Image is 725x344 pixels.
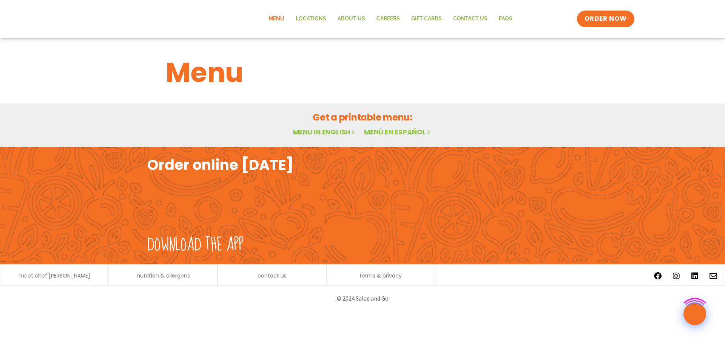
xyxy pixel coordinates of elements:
a: ORDER NOW [577,11,634,27]
a: Menú en español [364,127,432,137]
a: Menu in English [293,127,356,137]
img: appstore [364,177,467,234]
img: new-SAG-logo-768×292 [91,4,204,34]
a: Careers [371,10,406,28]
span: ORDER NOW [585,14,627,23]
p: © 2024 Salad and Go [151,293,574,304]
a: meet chef [PERSON_NAME] [19,273,90,278]
a: About Us [332,10,371,28]
a: Contact Us [447,10,493,28]
h2: Get a printable menu: [166,111,559,124]
img: google_play [475,177,578,234]
a: nutrition & allergens [137,273,190,278]
h2: Download the app [147,234,244,256]
img: fork [147,174,261,231]
a: contact us [258,273,287,278]
a: Locations [290,10,332,28]
h2: Order online [DATE] [147,156,293,174]
a: Menu [263,10,290,28]
a: FAQs [493,10,518,28]
a: GIFT CARDS [406,10,447,28]
h1: Menu [166,52,559,93]
nav: Menu [263,10,518,28]
a: terms & privacy [359,273,402,278]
